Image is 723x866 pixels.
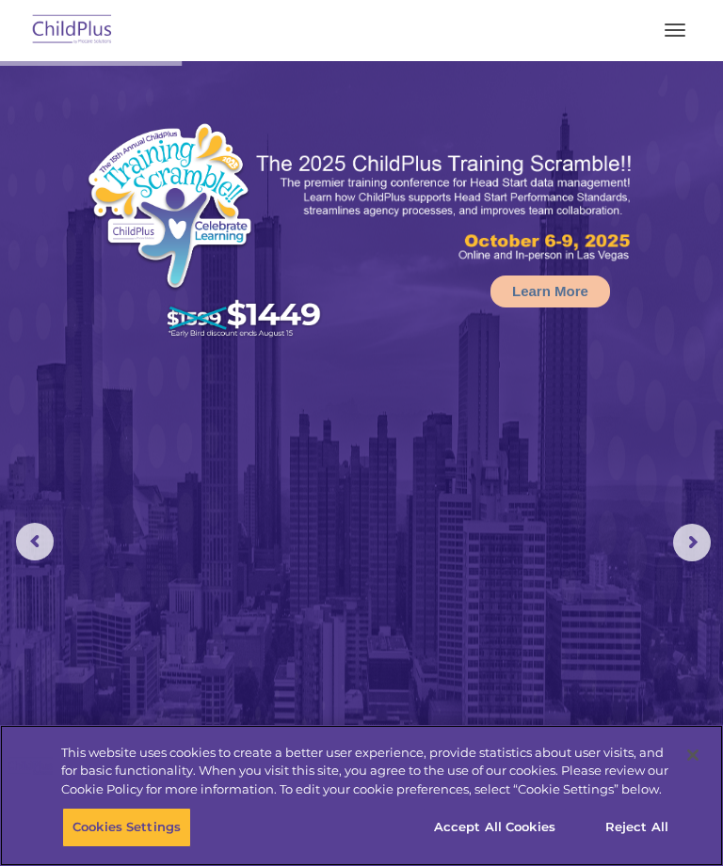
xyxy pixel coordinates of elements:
button: Accept All Cookies [424,808,566,847]
button: Reject All [578,808,696,847]
img: ChildPlus by Procare Solutions [28,8,117,53]
a: Learn More [490,276,610,307]
button: Cookies Settings [62,808,191,847]
div: This website uses cookies to create a better user experience, provide statistics about user visit... [61,744,672,799]
button: Close [672,734,714,776]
